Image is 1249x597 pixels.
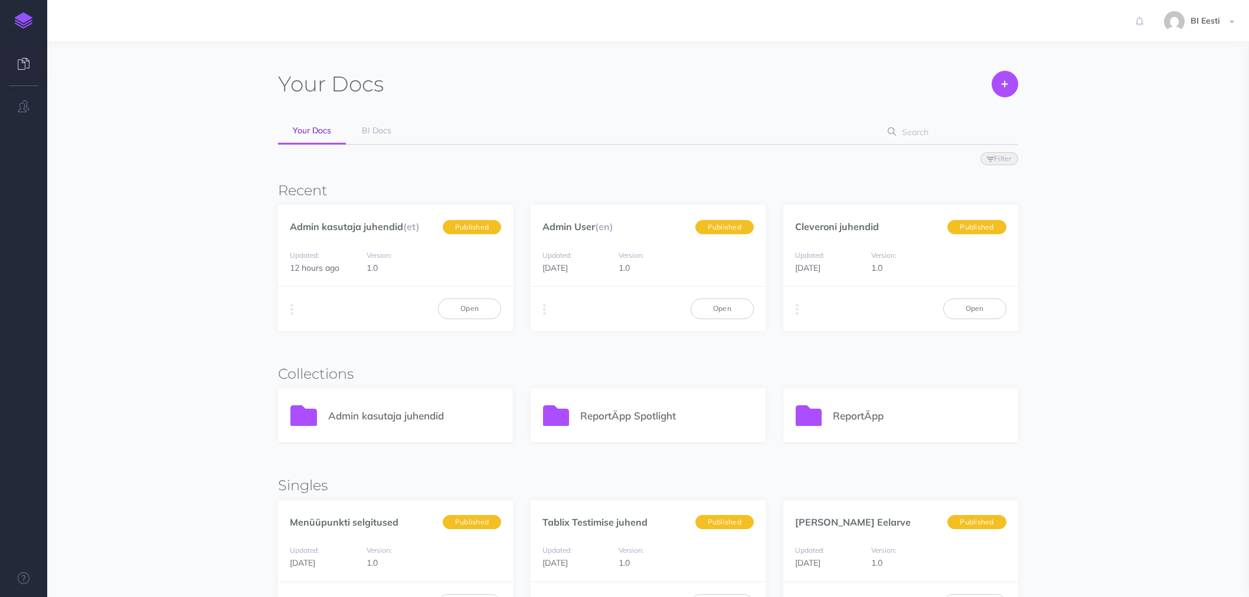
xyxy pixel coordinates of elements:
[403,221,420,232] span: (et)
[796,405,822,426] img: icon-folder.svg
[871,251,897,260] small: Version:
[328,408,501,424] p: Admin kasutaja juhendid
[898,122,999,143] input: Search
[278,366,1018,382] h3: Collections
[347,118,406,144] a: BI Docs
[367,557,378,568] span: 1.0
[290,405,317,426] img: icon-folder.svg
[619,263,630,273] span: 1.0
[580,408,753,424] p: ReportÄpp Spotlight
[595,221,613,232] span: (en)
[833,408,1006,424] p: ReportÄpp
[278,478,1018,493] h3: Singles
[543,301,546,318] i: More actions
[278,71,384,97] h1: Docs
[542,516,648,528] a: Tablix Testimise juhend
[290,301,293,318] i: More actions
[795,557,820,568] span: [DATE]
[795,221,879,232] a: Cleveroni juhendid
[542,221,613,232] a: Admin User(en)
[15,12,32,29] img: logo-mark.svg
[362,125,391,136] span: BI Docs
[367,263,378,273] span: 1.0
[290,263,339,273] span: 12 hours ago
[367,251,392,260] small: Version:
[542,251,572,260] small: Updated:
[795,263,820,273] span: [DATE]
[619,546,644,555] small: Version:
[871,557,882,568] span: 1.0
[290,251,319,260] small: Updated:
[619,251,644,260] small: Version:
[795,516,911,528] a: [PERSON_NAME] Eelarve
[619,557,630,568] span: 1.0
[542,263,568,273] span: [DATE]
[290,546,319,555] small: Updated:
[871,546,897,555] small: Version:
[1164,11,1185,32] img: 9862dc5e82047a4d9ba6d08c04ce6da6.jpg
[1185,15,1226,26] span: BI Eesti
[691,298,754,319] a: Open
[278,71,326,97] span: Your
[290,516,398,528] a: Menüüpunkti selgitused
[542,557,568,568] span: [DATE]
[290,557,315,568] span: [DATE]
[278,183,1018,198] h3: Recent
[290,221,420,232] a: Admin kasutaja juhendid(et)
[543,405,570,426] img: icon-folder.svg
[871,263,882,273] span: 1.0
[795,546,825,555] small: Updated:
[943,298,1006,319] a: Open
[438,298,501,319] a: Open
[293,125,331,136] span: Your Docs
[980,152,1018,165] button: Filter
[796,301,799,318] i: More actions
[367,546,392,555] small: Version:
[278,118,346,145] a: Your Docs
[795,251,825,260] small: Updated:
[542,546,572,555] small: Updated:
